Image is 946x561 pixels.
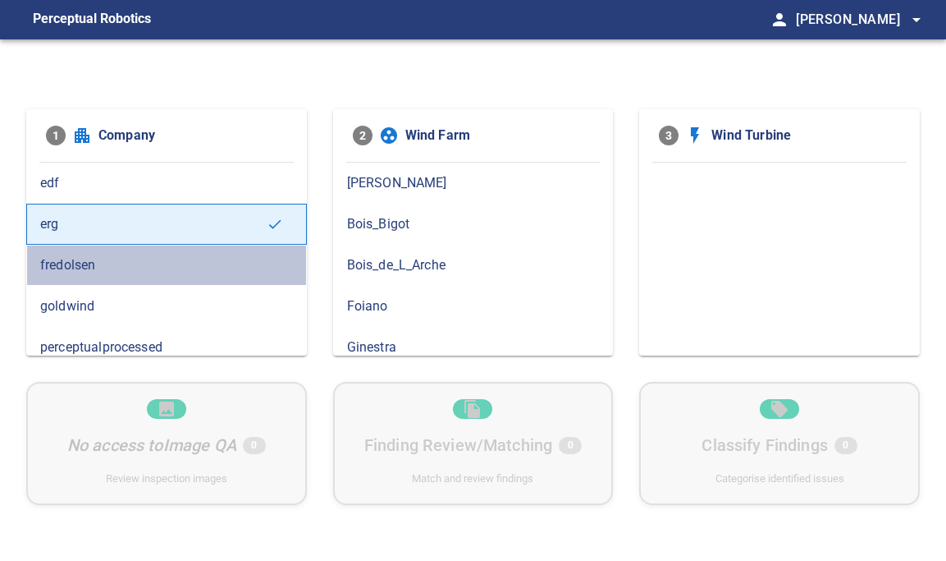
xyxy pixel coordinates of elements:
span: Wind Turbine [711,126,900,145]
span: Ginestra [347,338,600,357]
span: Company [98,126,287,145]
span: fredolsen [40,255,293,275]
div: erg [26,204,307,245]
span: perceptualprocessed [40,338,293,357]
div: perceptualprocessed [26,327,307,368]
span: arrow_drop_down [907,10,926,30]
span: [PERSON_NAME] [347,173,600,193]
span: person [770,10,789,30]
span: Wind Farm [405,126,594,145]
div: edf [26,163,307,204]
span: Bois_Bigot [347,214,600,234]
div: Foiano [333,286,614,327]
span: erg [40,214,267,234]
figcaption: Perceptual Robotics [33,7,151,33]
div: Bois_de_L_Arche [333,245,614,286]
button: [PERSON_NAME] [789,3,926,36]
div: Bois_Bigot [333,204,614,245]
span: edf [40,173,293,193]
span: Bois_de_L_Arche [347,255,600,275]
span: [PERSON_NAME] [796,8,926,31]
div: Ginestra [333,327,614,368]
span: 1 [46,126,66,145]
div: fredolsen [26,245,307,286]
div: goldwind [26,286,307,327]
div: [PERSON_NAME] [333,163,614,204]
span: 2 [353,126,372,145]
span: Foiano [347,297,600,316]
span: 3 [659,126,679,145]
span: goldwind [40,297,293,316]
